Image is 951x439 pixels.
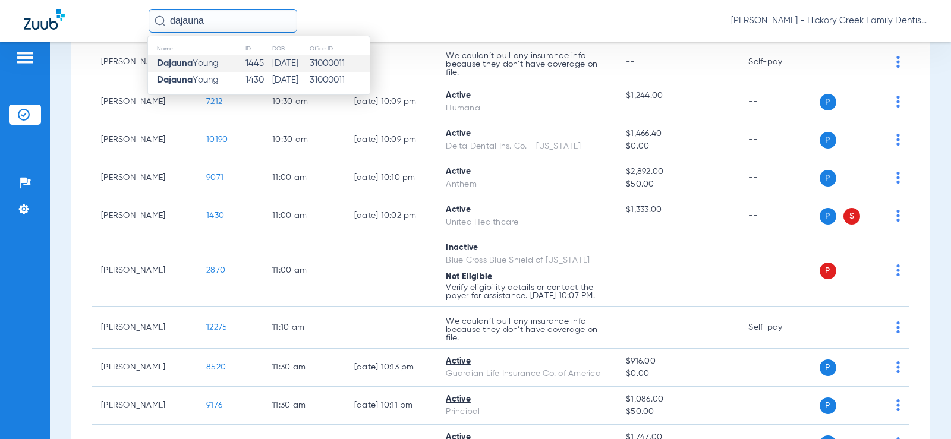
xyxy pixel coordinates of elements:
td: [PERSON_NAME] [92,387,197,425]
span: 9176 [206,401,222,409]
td: [DATE] 10:02 PM [345,197,437,235]
span: P [820,397,836,414]
span: Not Eligible [446,273,492,281]
span: S [843,208,860,225]
td: 11:00 AM [263,159,345,197]
span: 2870 [206,266,225,274]
td: [DATE] 10:10 PM [345,159,437,197]
td: Self-pay [739,307,819,349]
span: $1,333.00 [626,204,729,216]
span: -- [626,58,635,66]
td: -- [739,121,819,159]
span: P [820,208,836,225]
div: Inactive [446,242,607,254]
span: [PERSON_NAME] - Hickory Creek Family Dentistry [731,15,927,27]
div: Active [446,90,607,102]
td: [PERSON_NAME] [92,159,197,197]
span: $1,086.00 [626,393,729,406]
span: $916.00 [626,355,729,368]
img: group-dot-blue.svg [896,321,900,333]
td: [PERSON_NAME] [92,235,197,307]
span: P [820,132,836,149]
img: group-dot-blue.svg [896,399,900,411]
span: 8520 [206,363,226,371]
img: group-dot-blue.svg [896,210,900,222]
td: [PERSON_NAME] [92,41,197,83]
span: -- [626,102,729,115]
img: group-dot-blue.svg [896,134,900,146]
td: -- [739,387,819,425]
img: group-dot-blue.svg [896,172,900,184]
span: P [820,94,836,110]
td: 11:30 AM [263,349,345,387]
span: -- [626,216,729,229]
span: 9071 [206,173,223,182]
td: 10:30 AM [263,121,345,159]
td: [DATE] 10:09 PM [345,121,437,159]
span: $2,892.00 [626,166,729,178]
td: 31000011 [309,72,370,89]
span: $50.00 [626,406,729,418]
td: 10:30 AM [263,83,345,121]
p: We couldn’t pull any insurance info because they don’t have coverage on file. [446,52,607,77]
span: P [820,263,836,279]
th: ID [245,42,272,55]
td: -- [739,235,819,307]
p: Verify eligibility details or contact the payer for assistance. [DATE] 10:07 PM. [446,283,607,300]
td: -- [739,349,819,387]
td: 1430 [245,72,272,89]
span: $0.00 [626,140,729,153]
td: 11:10 AM [263,307,345,349]
td: [PERSON_NAME] [92,197,197,235]
div: Anthem [446,178,607,191]
td: [DATE] 10:09 PM [345,83,437,121]
td: [DATE] 10:11 PM [345,387,437,425]
th: DOB [272,42,309,55]
td: 31000011 [309,55,370,72]
img: Zuub Logo [24,9,65,30]
td: -- [345,41,437,83]
td: -- [739,159,819,197]
td: [DATE] [272,72,309,89]
td: -- [345,235,437,307]
input: Search for patients [149,9,297,33]
td: [PERSON_NAME] [92,349,197,387]
div: Active [446,128,607,140]
td: 11:00 AM [263,197,345,235]
span: 1430 [206,211,224,220]
strong: Dajauna [157,75,193,84]
th: Name [148,42,245,55]
span: Young [157,75,219,84]
td: [PERSON_NAME] [92,121,197,159]
span: P [820,170,836,187]
td: [DATE] [272,55,309,72]
div: Active [446,393,607,406]
div: Active [446,355,607,368]
span: $1,466.40 [626,128,729,140]
span: 7212 [206,97,222,106]
div: Blue Cross Blue Shield of [US_STATE] [446,254,607,267]
td: 11:30 AM [263,387,345,425]
img: group-dot-blue.svg [896,361,900,373]
div: Delta Dental Ins. Co. - [US_STATE] [446,140,607,153]
td: [DATE] 10:13 PM [345,349,437,387]
strong: Dajauna [157,59,193,68]
td: 11:00 AM [263,235,345,307]
span: P [820,359,836,376]
div: Principal [446,406,607,418]
td: [PERSON_NAME] [92,307,197,349]
td: -- [345,307,437,349]
span: $1,244.00 [626,90,729,102]
td: Self-pay [739,41,819,83]
div: Active [446,204,607,216]
span: $50.00 [626,178,729,191]
td: 1445 [245,55,272,72]
td: [PERSON_NAME] [92,83,197,121]
span: Young [157,59,219,68]
span: $0.00 [626,368,729,380]
td: -- [739,83,819,121]
span: 10190 [206,135,228,144]
img: Search Icon [155,15,165,26]
img: group-dot-blue.svg [896,56,900,68]
p: We couldn’t pull any insurance info because they don’t have coverage on file. [446,317,607,342]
